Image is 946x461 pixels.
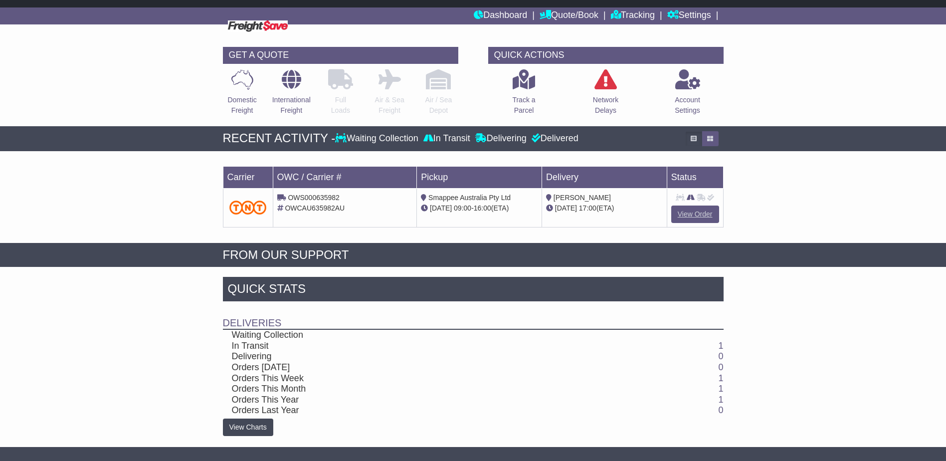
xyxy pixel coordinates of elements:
span: 17:00 [579,204,596,212]
a: View Charts [223,419,273,436]
div: - (ETA) [421,203,538,214]
p: International Freight [272,95,311,116]
p: Domestic Freight [227,95,256,116]
td: Orders [DATE] [223,362,652,373]
a: Track aParcel [512,69,536,121]
a: View Order [671,206,719,223]
td: Waiting Collection [223,329,652,341]
p: Air / Sea Depot [425,95,452,116]
p: Full Loads [328,95,353,116]
td: Orders This Year [223,395,652,406]
span: Smappee Australia Pty Ltd [428,194,511,202]
a: 0 [718,351,723,361]
a: InternationalFreight [272,69,311,121]
td: Orders This Week [223,373,652,384]
a: NetworkDelays [592,69,619,121]
img: TNT_Domestic.png [229,201,267,214]
span: 16:00 [474,204,491,212]
p: Track a Parcel [512,95,535,116]
td: OWC / Carrier # [273,166,417,188]
div: GET A QUOTE [223,47,458,64]
td: Orders This Month [223,384,652,395]
td: Carrier [223,166,273,188]
div: (ETA) [546,203,663,214]
td: Orders Last Year [223,405,652,416]
td: Deliveries [223,304,724,329]
span: [DATE] [430,204,452,212]
a: 1 [718,373,723,383]
a: Quote/Book [540,7,598,24]
p: Air & Sea Freight [375,95,404,116]
td: Status [667,166,723,188]
div: Delivered [529,133,578,144]
p: Network Delays [593,95,618,116]
a: 0 [718,362,723,372]
a: 1 [718,384,723,394]
td: Delivery [542,166,667,188]
a: 1 [718,341,723,351]
a: Settings [667,7,711,24]
p: Account Settings [675,95,700,116]
td: Pickup [417,166,542,188]
div: FROM OUR SUPPORT [223,248,724,262]
a: AccountSettings [674,69,701,121]
span: 09:00 [454,204,471,212]
div: QUICK ACTIONS [488,47,724,64]
div: Delivering [473,133,529,144]
a: 1 [718,395,723,405]
div: Waiting Collection [335,133,420,144]
span: OWCAU635982AU [285,204,345,212]
span: [DATE] [555,204,577,212]
span: OWS000635982 [288,194,340,202]
div: RECENT ACTIVITY - [223,131,336,146]
div: Quick Stats [223,277,724,304]
div: In Transit [421,133,473,144]
a: DomesticFreight [227,69,257,121]
a: Tracking [611,7,655,24]
a: Dashboard [474,7,527,24]
td: In Transit [223,341,652,352]
td: Delivering [223,351,652,362]
img: Freight Save [228,20,288,32]
span: [PERSON_NAME] [554,194,611,202]
a: 0 [718,405,723,415]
